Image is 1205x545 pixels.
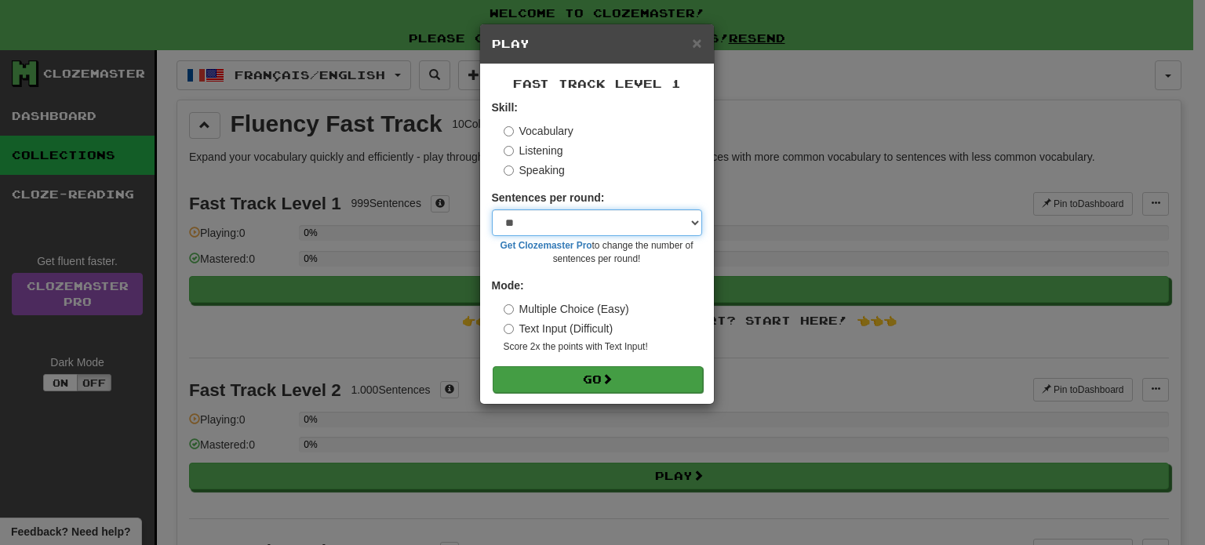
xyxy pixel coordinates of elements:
[492,239,702,266] small: to change the number of sentences per round!
[504,304,514,314] input: Multiple Choice (Easy)
[492,36,702,52] h5: Play
[692,34,701,52] span: ×
[504,143,563,158] label: Listening
[492,279,524,292] strong: Mode:
[504,165,514,176] input: Speaking
[504,126,514,136] input: Vocabulary
[504,321,613,336] label: Text Input (Difficult)
[504,301,629,317] label: Multiple Choice (Easy)
[493,366,703,393] button: Go
[504,123,573,139] label: Vocabulary
[692,35,701,51] button: Close
[492,101,518,114] strong: Skill:
[501,240,592,251] a: Get Clozemaster Pro
[504,324,514,334] input: Text Input (Difficult)
[504,146,514,156] input: Listening
[504,340,702,354] small: Score 2x the points with Text Input !
[513,77,681,90] span: Fast Track Level 1
[504,162,565,178] label: Speaking
[492,190,605,205] label: Sentences per round:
